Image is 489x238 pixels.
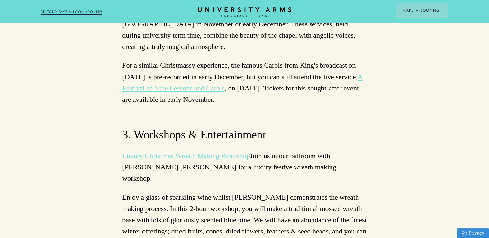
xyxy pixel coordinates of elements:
span: Make a Booking [403,7,442,13]
a: Luxury Christmas Wreath Making Workshop [122,152,250,160]
p: For a similar Christmassy experience, the famous Carols from King's broadcast on [DATE] is pre-re... [122,60,367,105]
button: Make a BookingArrow icon [396,3,448,18]
a: 3D TOUR:TAKE A LOOK AROUND [41,9,102,15]
a: A Festival of Nine Lessons and Carols [122,73,362,92]
a: Privacy [457,228,489,238]
img: Privacy [462,231,467,236]
p: Join us in our ballroom with [PERSON_NAME] [PERSON_NAME] for a luxury festive wreath making works... [122,150,367,184]
a: Home [198,7,291,17]
img: Arrow icon [439,9,442,12]
h3: 3. Workshops & Entertainment [122,127,367,143]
